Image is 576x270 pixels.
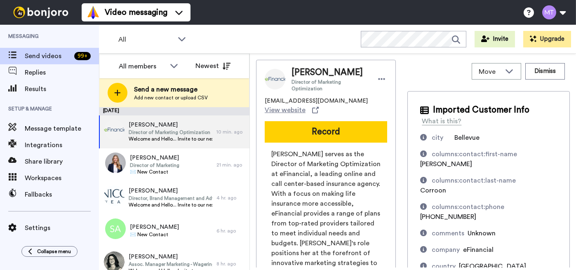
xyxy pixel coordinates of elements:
[523,31,571,47] button: Upgrade
[25,190,99,200] span: Fallbacks
[105,153,126,173] img: 1a157b48-e7be-4d9f-8d5e-c2cd5bd7e07a.jpg
[454,134,480,141] span: Bellevue
[216,195,245,201] div: 4 hr. ago
[99,107,249,115] div: [DATE]
[130,231,179,238] span: ✉️ New Contact
[432,176,516,185] div: columns:contact:last-name
[21,246,78,257] button: Collapse menu
[25,223,99,233] span: Settings
[134,94,208,101] span: Add new contact or upload CSV
[479,67,501,77] span: Move
[25,173,99,183] span: Workspaces
[129,202,212,208] span: Welcome and Hello... Invite to our next event. Feedback about challenges and ideas. Potential to ...
[105,218,126,239] img: sa.png
[216,162,245,168] div: 21 min. ago
[119,61,166,71] div: All members
[463,247,494,253] span: eFinancial
[432,149,517,159] div: columns:contact:first-name
[432,133,443,143] div: city
[292,66,367,79] span: [PERSON_NAME]
[420,161,472,167] span: [PERSON_NAME]
[25,140,99,150] span: Integrations
[432,202,504,212] div: columns:contact:phone
[130,169,179,175] span: ✉️ New Contact
[432,228,464,238] div: comments
[216,261,245,267] div: 8 hr. ago
[129,253,212,261] span: [PERSON_NAME]
[25,124,99,134] span: Message template
[130,162,179,169] span: Director of Marketing
[118,35,174,45] span: All
[459,263,526,270] span: [GEOGRAPHIC_DATA]
[130,154,179,162] span: [PERSON_NAME]
[129,195,212,202] span: Director, Brand Management and Advertising
[129,121,212,129] span: [PERSON_NAME]
[216,129,245,135] div: 10 min. ago
[189,58,237,74] button: Newest
[420,214,476,220] span: [PHONE_NUMBER]
[37,248,71,255] span: Collapse menu
[129,187,212,195] span: [PERSON_NAME]
[129,136,212,142] span: Welcome and Hello... Invite to our next event. Feedback about challenges and ideas. Potential to ...
[25,84,99,94] span: Results
[134,85,208,94] span: Send a new message
[74,52,91,60] div: 99 +
[104,120,125,140] img: 58d4b83d-d92c-4738-b70e-5914ed0cf984.png
[25,68,99,77] span: Replies
[468,230,496,237] span: Unknown
[265,105,319,115] a: View website
[432,245,460,255] div: company
[265,105,306,115] span: View website
[475,31,515,47] button: Invite
[422,116,461,126] div: What is this?
[130,223,179,231] span: [PERSON_NAME]
[525,63,565,80] button: Dismiss
[10,7,72,18] img: bj-logo-header-white.svg
[87,6,100,19] img: vm-color.svg
[216,228,245,234] div: 6 hr. ago
[104,185,125,206] img: 27d0737c-3d94-47de-a7ef-b7227867dc87.png
[105,7,167,18] span: Video messaging
[265,69,285,89] img: Image of Claire Corroon
[433,104,529,116] span: Imported Customer Info
[25,157,99,167] span: Share library
[25,51,71,61] span: Send videos
[265,121,387,143] button: Record
[265,97,368,105] span: [EMAIL_ADDRESS][DOMAIN_NAME]
[129,129,212,136] span: Director of Marketing Optimization
[292,79,367,92] span: Director of Marketing Optimization
[420,187,446,194] span: Corroon
[129,261,212,268] span: Assoc. Manager Marketing - Wagering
